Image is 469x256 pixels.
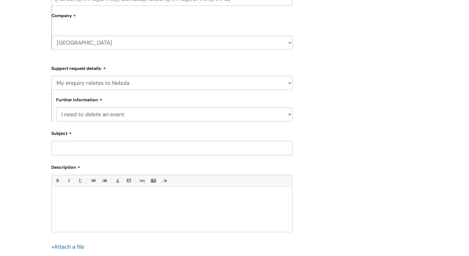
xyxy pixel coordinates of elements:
a: Link [138,177,146,185]
label: Company [52,11,293,25]
div: Attach a file [51,242,88,252]
a: Underline(Ctrl-U) [76,177,84,185]
label: Support request details: [51,64,293,71]
a: 1. Ordered List (Ctrl-Shift-8) [100,177,108,185]
label: Subject [51,129,293,136]
a: Italic (Ctrl-I) [65,177,72,185]
a: Insert Image... [149,177,157,185]
a: • Unordered List (Ctrl-Shift-7) [89,177,97,185]
a: Font Color [114,177,121,185]
label: Further information [56,96,102,103]
a: Back Color [125,177,133,185]
label: Description [51,163,293,170]
a: Remove formatting (Ctrl-\) [161,177,168,185]
a: Bold (Ctrl-B) [53,177,61,185]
